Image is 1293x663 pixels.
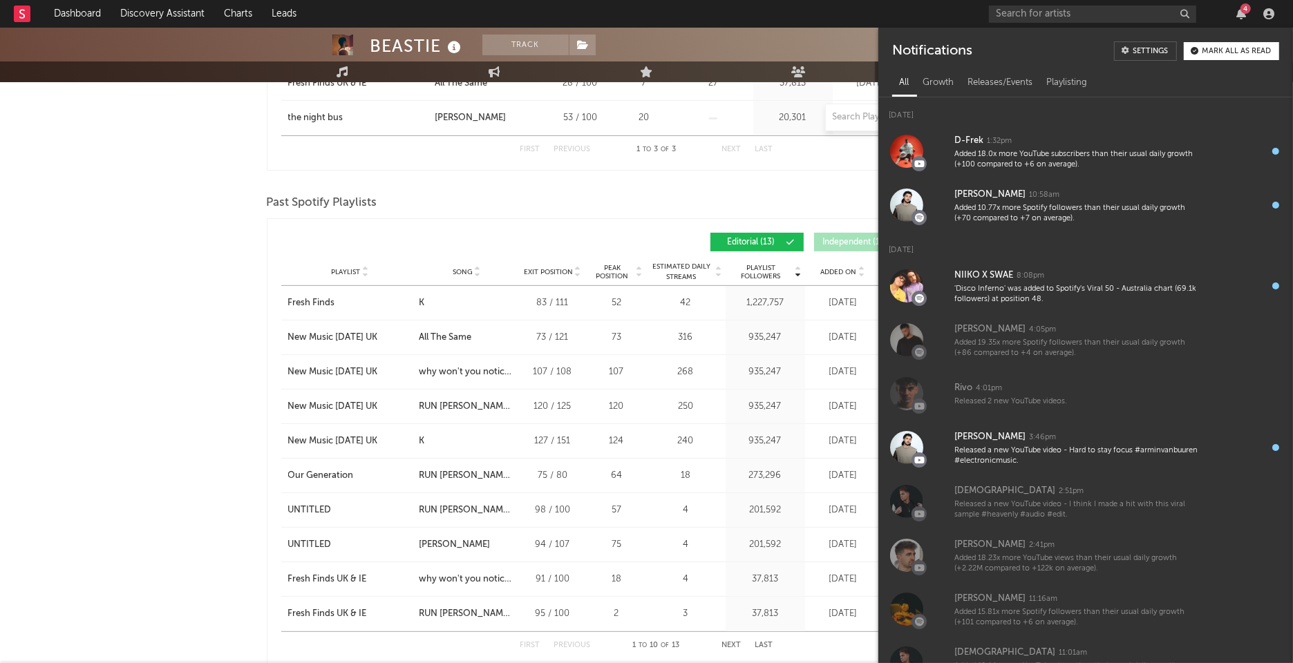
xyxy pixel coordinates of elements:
div: 94 / 107 [522,538,584,552]
span: Editorial ( 13 ) [719,238,783,247]
div: 52 [591,296,643,310]
div: Fresh Finds UK & IE [288,607,367,621]
div: Notifications [892,41,972,61]
div: 250 [650,400,722,414]
div: 57 [591,503,643,517]
button: First [520,146,540,153]
div: 98 / 100 [522,503,584,517]
div: 1:32pm [987,136,1012,146]
div: 935,247 [729,365,802,379]
div: 1 10 13 [619,637,695,654]
div: Added 15.81x more Spotify followers than their usual daily growth (+101 compared to +6 on average). [954,607,1198,628]
a: why won't you notice me? [419,365,514,379]
div: 8:08pm [1017,271,1044,281]
a: [PERSON_NAME]4:05pmAdded 19.35x more Spotify followers than their usual daily growth (+86 compare... [878,313,1293,367]
a: [PERSON_NAME]10:58amAdded 10.77x more Spotify followers than their usual daily growth (+70 compar... [878,178,1293,232]
a: Our Generation [288,469,413,483]
div: All The Same [435,77,487,90]
span: to [643,146,651,153]
div: [DATE] [809,434,878,448]
div: Settings [1133,48,1168,55]
a: the night bus [288,111,428,125]
span: Estimated Daily Streams [650,262,714,282]
a: [DEMOGRAPHIC_DATA]2:51pmReleased a new YouTube video - I think I made a hit with this viral sampl... [878,474,1293,528]
div: 127 / 151 [522,434,584,448]
div: 3:46pm [1029,432,1056,443]
span: Exit Position [524,268,573,276]
div: 27 [677,77,750,90]
div: 18 [591,573,643,586]
div: [DATE] [809,503,878,517]
a: New Music [DATE] UK [288,365,413,379]
div: Released 2 new YouTube videos. [954,396,1198,407]
div: [PERSON_NAME] [954,321,1026,338]
div: [DATE] [809,573,878,586]
div: K [419,296,424,310]
div: 1 3 3 [619,142,695,158]
div: New Music [DATE] UK [288,331,378,345]
a: RUN [PERSON_NAME] RUN [419,503,514,517]
div: 4 [1240,3,1251,14]
button: Track [482,35,569,55]
a: [PERSON_NAME]11:16amAdded 15.81x more Spotify followers than their usual daily growth (+101 compa... [878,582,1293,636]
div: 73 [591,331,643,345]
div: 120 [591,400,643,414]
div: Fresh Finds UK & IE [288,573,367,586]
a: RUN [PERSON_NAME] RUN [419,400,514,414]
button: Last [755,642,773,649]
div: Our Generation [288,469,354,483]
a: Fresh Finds UK & IE [288,77,428,90]
div: [DATE] [809,400,878,414]
div: 7 [619,77,670,90]
div: Added 18.0x more YouTube subscribers than their usual daily growth (+100 compared to +6 on average). [954,149,1198,171]
div: New Music [DATE] UK [288,434,378,448]
button: Independent(18) [814,233,909,251]
span: Peak Position [591,264,634,280]
div: D-Frek [954,133,983,149]
a: Fresh Finds UK & IE [288,607,413,621]
div: [PERSON_NAME] [435,111,506,125]
button: Previous [554,146,591,153]
div: BEASTIE [370,35,465,57]
input: Search for artists [989,6,1196,23]
a: New Music [DATE] UK [288,434,413,448]
div: Added 10.77x more Spotify followers than their usual daily growth (+70 compared to +7 on average). [954,203,1198,224]
div: Releases/Events [961,71,1039,95]
div: [DATE] [878,97,1293,124]
div: New Music [DATE] UK [288,400,378,414]
div: Fresh Finds UK & IE [288,77,367,90]
div: New Music [DATE] UK [288,365,378,379]
div: 2:41pm [1029,540,1055,550]
div: Released a new YouTube video - I think I made a hit with this viral sample #heavenly #audio #edit. [954,499,1198,521]
div: 4:01pm [976,383,1002,394]
a: RUN [PERSON_NAME] RUN [419,469,514,483]
div: [DATE] [809,331,878,345]
div: 10:58am [1029,190,1059,200]
button: Previous [554,642,591,649]
div: Added 19.35x more Spotify followers than their usual daily growth (+86 compared to +4 on average). [954,338,1198,359]
div: 53 / 100 [549,111,612,125]
div: [DEMOGRAPHIC_DATA] [954,644,1055,661]
div: 75 [591,538,643,552]
button: Next [722,642,742,649]
a: D-Frek1:32pmAdded 18.0x more YouTube subscribers than their usual daily growth (+100 compared to ... [878,124,1293,178]
div: 268 [650,365,722,379]
div: 11:01am [1059,648,1087,658]
div: Added 18.23x more YouTube views than their usual daily growth (+2.22M compared to +122k on average). [954,553,1198,575]
div: 240 [650,434,722,448]
div: [DATE] [809,365,878,379]
a: All The Same [419,331,514,345]
a: Settings [1114,41,1177,61]
a: RUN [PERSON_NAME] RUN [419,607,514,621]
div: 124 [591,434,643,448]
div: 316 [650,331,722,345]
button: First [520,642,540,649]
div: 95 / 100 [522,607,584,621]
div: [PERSON_NAME] [954,537,1026,553]
input: Search Playlists/Charts [825,104,998,131]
